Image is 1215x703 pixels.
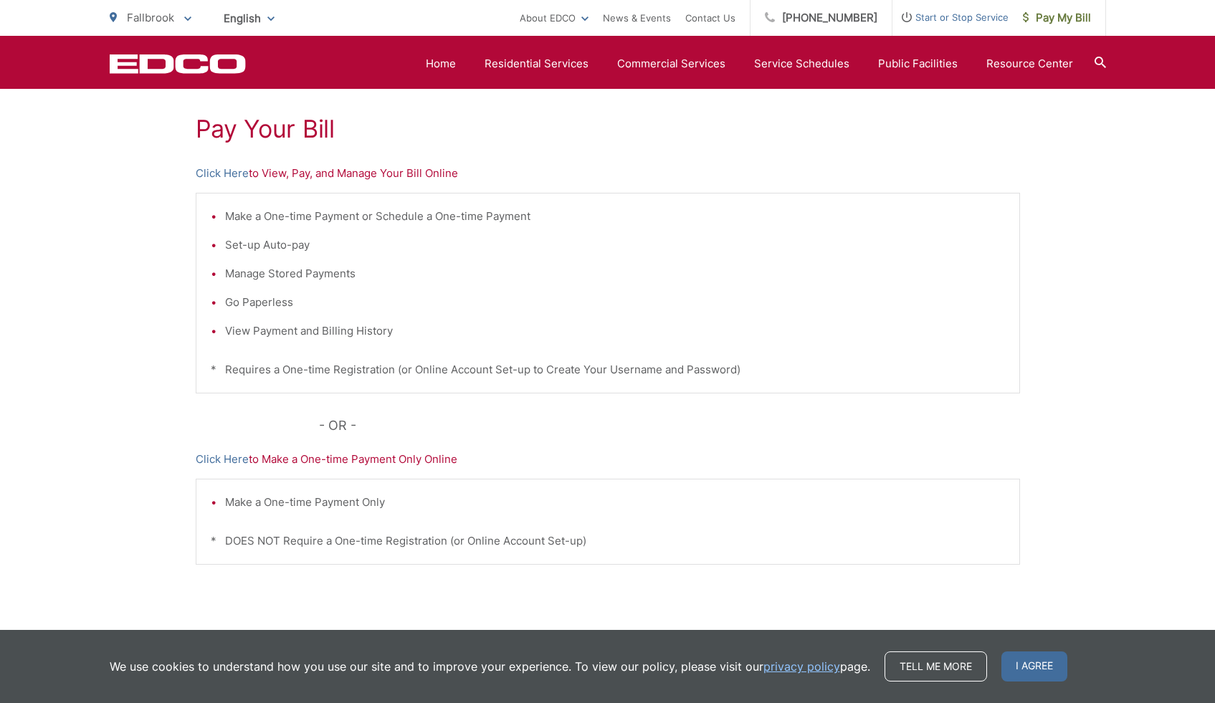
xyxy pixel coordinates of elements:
a: Resource Center [986,55,1073,72]
li: Manage Stored Payments [225,265,1005,282]
li: View Payment and Billing History [225,322,1005,340]
p: We use cookies to understand how you use our site and to improve your experience. To view our pol... [110,658,870,675]
li: Make a One-time Payment Only [225,494,1005,511]
li: Make a One-time Payment or Schedule a One-time Payment [225,208,1005,225]
li: Set-up Auto-pay [225,236,1005,254]
p: - OR - [319,415,1020,436]
h1: Pay Your Bill [196,115,1020,143]
p: * Requires a One-time Registration (or Online Account Set-up to Create Your Username and Password) [211,361,1005,378]
a: Public Facilities [878,55,958,72]
a: Click Here [196,451,249,468]
a: Contact Us [685,9,735,27]
p: to Make a One-time Payment Only Online [196,451,1020,468]
a: Commercial Services [617,55,725,72]
a: Click Here [196,165,249,182]
a: Home [426,55,456,72]
a: News & Events [603,9,671,27]
span: Fallbrook [127,11,174,24]
span: English [213,6,285,31]
a: Residential Services [485,55,589,72]
a: Tell me more [885,651,987,682]
p: to View, Pay, and Manage Your Bill Online [196,165,1020,182]
li: Go Paperless [225,294,1005,311]
p: * DOES NOT Require a One-time Registration (or Online Account Set-up) [211,532,1005,550]
a: About EDCO [520,9,589,27]
a: Service Schedules [754,55,849,72]
span: Pay My Bill [1023,9,1091,27]
a: privacy policy [763,658,840,675]
a: EDCD logo. Return to the homepage. [110,54,246,74]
